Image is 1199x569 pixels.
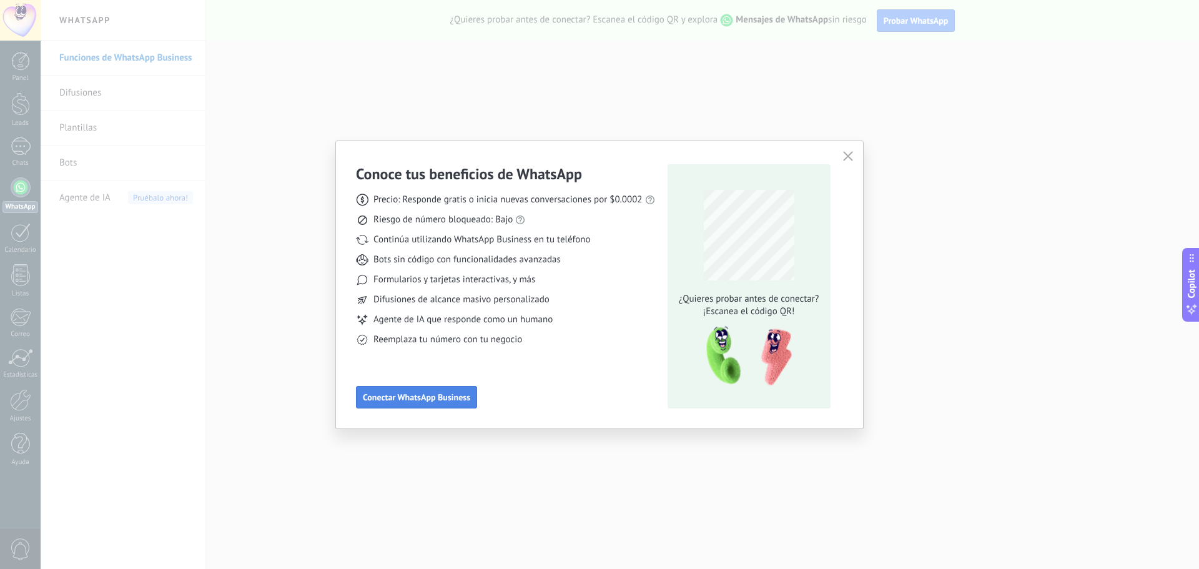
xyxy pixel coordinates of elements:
[373,214,513,226] span: Riesgo de número bloqueado: Bajo
[1185,269,1198,298] span: Copilot
[373,254,561,266] span: Bots sin código con funcionalidades avanzadas
[696,323,794,390] img: qr-pic-1x.png
[373,314,553,326] span: Agente de IA que responde como un humano
[675,293,822,305] span: ¿Quieres probar antes de conectar?
[373,334,522,346] span: Reemplaza tu número con tu negocio
[373,234,590,246] span: Continúa utilizando WhatsApp Business en tu teléfono
[373,194,643,206] span: Precio: Responde gratis o inicia nuevas conversaciones por $0.0002
[356,386,477,408] button: Conectar WhatsApp Business
[675,305,822,318] span: ¡Escanea el código QR!
[363,393,470,402] span: Conectar WhatsApp Business
[373,294,550,306] span: Difusiones de alcance masivo personalizado
[373,274,535,286] span: Formularios y tarjetas interactivas, y más
[356,164,582,184] h3: Conoce tus beneficios de WhatsApp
